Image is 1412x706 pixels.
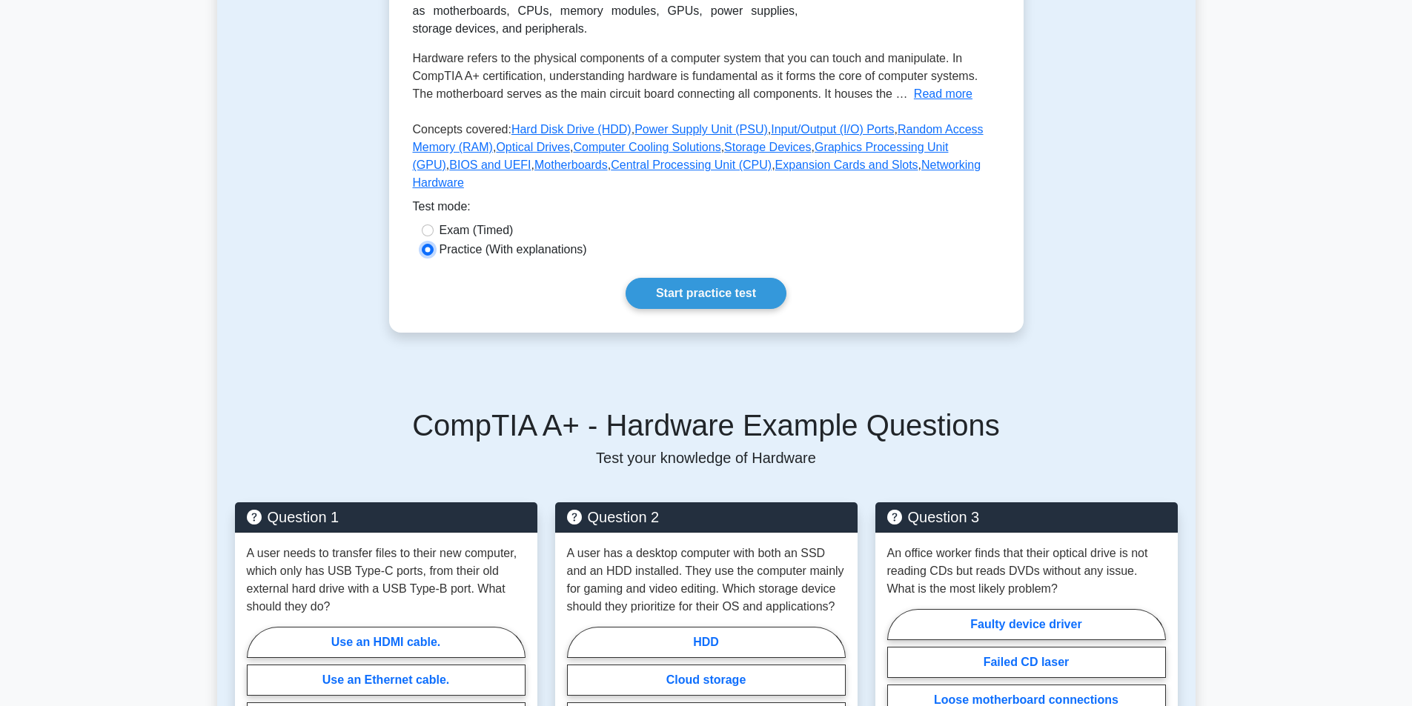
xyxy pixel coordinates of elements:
h5: Question 1 [247,508,526,526]
h5: CompTIA A+ - Hardware Example Questions [235,407,1178,443]
label: Practice (With explanations) [440,241,587,259]
a: Expansion Cards and Slots [775,159,918,171]
a: Computer Cooling Solutions [573,141,720,153]
label: Faulty device driver [887,609,1166,640]
a: Hard Disk Drive (HDD) [511,123,632,136]
a: Motherboards [534,159,608,171]
p: Concepts covered: , , , , , , , , , , , , [413,121,1000,198]
label: Cloud storage [567,665,846,696]
p: Test your knowledge of Hardware [235,449,1178,467]
p: A user needs to transfer files to their new computer, which only has USB Type-C ports, from their... [247,545,526,616]
a: Graphics Processing Unit (GPU) [413,141,949,171]
h5: Question 3 [887,508,1166,526]
a: Optical Drives [496,141,570,153]
label: Use an Ethernet cable. [247,665,526,696]
a: Storage Devices [724,141,811,153]
h5: Question 2 [567,508,846,526]
a: Start practice test [626,278,786,309]
label: Use an HDMI cable. [247,627,526,658]
p: A user has a desktop computer with both an SSD and an HDD installed. They use the computer mainly... [567,545,846,616]
a: Central Processing Unit (CPU) [611,159,772,171]
a: Power Supply Unit (PSU) [634,123,768,136]
div: Test mode: [413,198,1000,222]
label: Failed CD laser [887,647,1166,678]
label: Exam (Timed) [440,222,514,239]
a: Input/Output (I/O) Ports [771,123,894,136]
label: HDD [567,627,846,658]
span: Hardware refers to the physical components of a computer system that you can touch and manipulate... [413,52,978,100]
p: An office worker finds that their optical drive is not reading CDs but reads DVDs without any iss... [887,545,1166,598]
a: BIOS and UEFI [449,159,531,171]
button: Read more [914,85,972,103]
